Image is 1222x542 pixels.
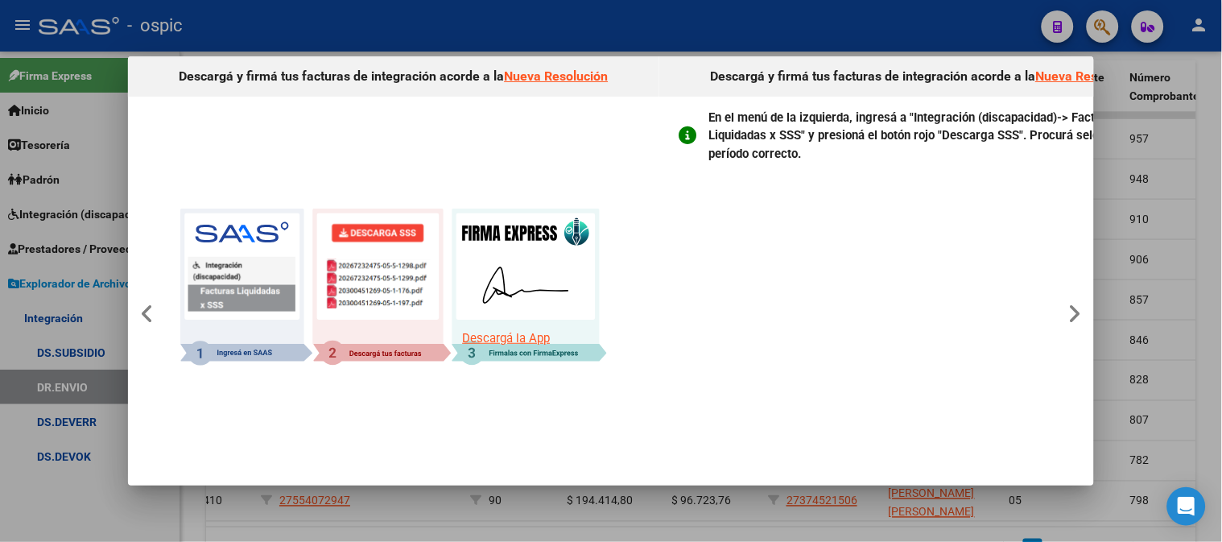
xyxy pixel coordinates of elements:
[462,331,550,345] a: Descargá la App
[505,68,609,84] a: Nueva Resolución
[128,56,659,97] h4: Descargá y firmá tus facturas de integración acorde a la
[180,209,607,366] img: Logo Firma Express
[1167,487,1206,526] div: Open Intercom Messenger
[709,109,1171,163] p: En el menú de la izquierda, ingresá a "Integración (discapacidad)-> Facturas Liquidadas x SSS" y ...
[659,56,1191,97] h4: Descargá y firmá tus facturas de integración acorde a la
[1036,68,1140,84] a: Nueva Resolución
